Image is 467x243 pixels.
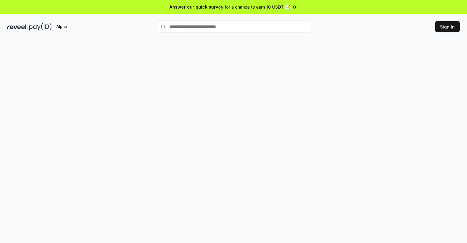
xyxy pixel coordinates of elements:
[435,21,460,32] button: Sign In
[170,4,223,10] span: Answer our quick survey
[7,23,28,31] img: reveel_dark
[29,23,52,31] img: pay_id
[225,4,290,10] span: for a chance to earn 10 USDT 📝
[53,23,70,31] div: Alpha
